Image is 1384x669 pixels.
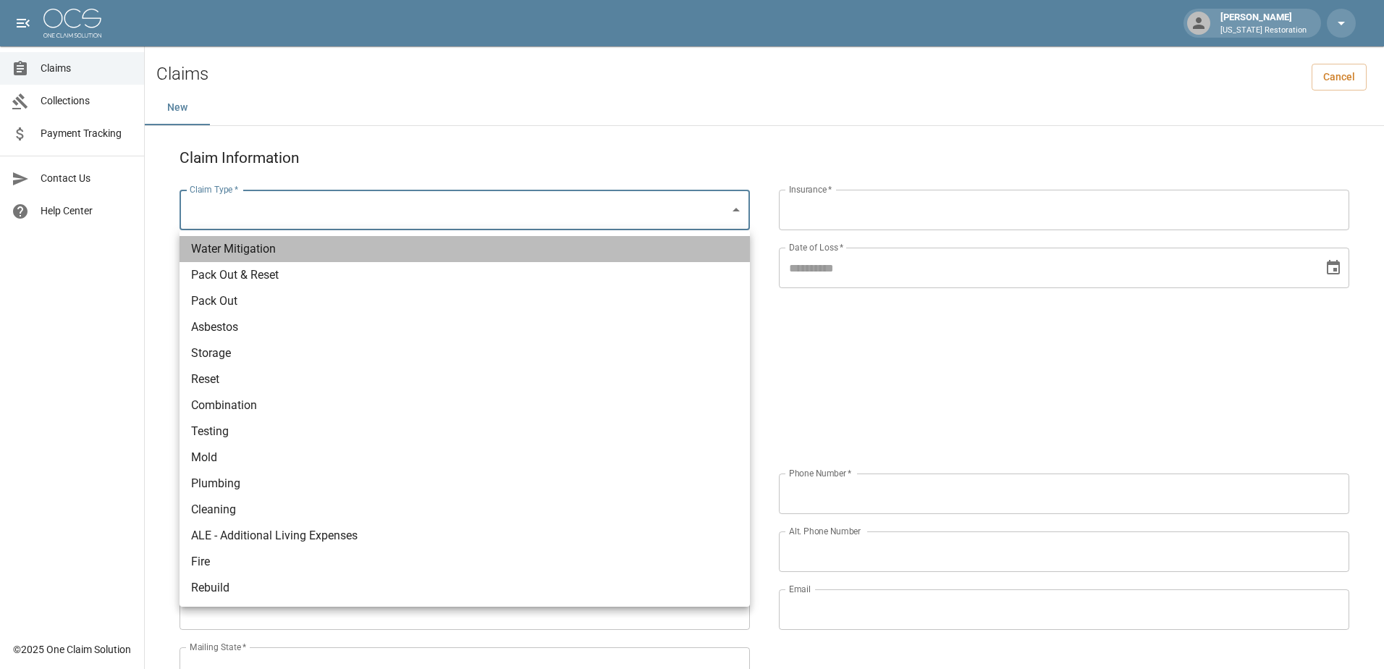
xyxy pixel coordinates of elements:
[180,236,750,262] li: Water Mitigation
[180,314,750,340] li: Asbestos
[180,575,750,601] li: Rebuild
[180,262,750,288] li: Pack Out & Reset
[180,418,750,445] li: Testing
[180,340,750,366] li: Storage
[180,549,750,575] li: Fire
[180,288,750,314] li: Pack Out
[180,366,750,392] li: Reset
[180,445,750,471] li: Mold
[180,497,750,523] li: Cleaning
[180,471,750,497] li: Plumbing
[180,392,750,418] li: Combination
[180,523,750,549] li: ALE - Additional Living Expenses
